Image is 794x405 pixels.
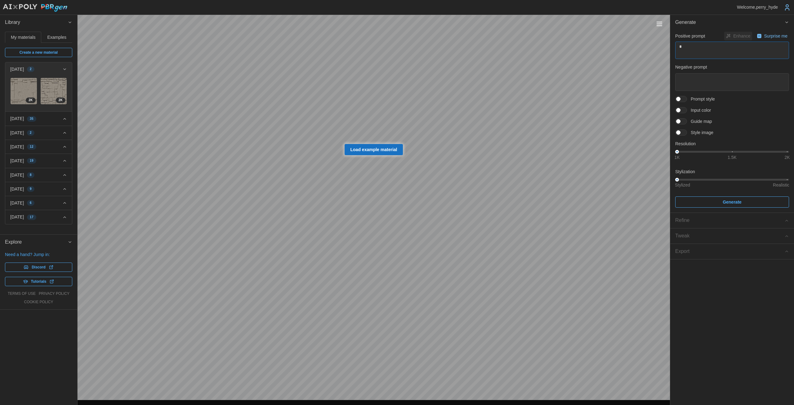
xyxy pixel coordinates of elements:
[675,244,784,259] span: Export
[737,4,778,10] p: Welcome, perry_hyde
[5,168,72,182] button: [DATE]8
[5,15,68,30] span: Library
[675,217,784,224] div: Refine
[10,172,24,178] p: [DATE]
[30,144,33,149] span: 12
[10,115,24,122] p: [DATE]
[687,96,715,102] span: Prompt style
[675,15,784,30] span: Generate
[30,215,33,220] span: 17
[345,144,403,155] a: Load example material
[10,130,24,136] p: [DATE]
[764,33,789,39] p: Surprise me
[5,140,72,154] button: [DATE]12
[30,116,33,121] span: 35
[670,228,794,244] button: Tweak
[5,263,72,272] a: Discord
[755,32,789,40] button: Surprise me
[30,130,32,135] span: 2
[5,277,72,286] a: Tutorials
[5,126,72,140] button: [DATE]2
[10,158,24,164] p: [DATE]
[10,200,24,206] p: [DATE]
[723,197,742,207] span: Generate
[675,141,789,147] p: Resolution
[5,196,72,210] button: [DATE]6
[675,33,705,39] p: Positive prompt
[733,33,752,39] p: Enhance
[39,291,69,296] a: privacy policy
[5,112,72,125] button: [DATE]35
[675,228,784,244] span: Tweak
[10,78,37,105] a: hkfktRn41luaeuWczqOH2K
[31,277,47,286] span: Tutorials
[59,98,63,103] span: 2 K
[41,78,67,104] img: maLUD3vWe1cr3hjPrWsQ
[5,251,72,258] p: Need a hand? Jump in:
[30,200,32,205] span: 6
[24,299,53,305] a: cookie policy
[11,35,35,39] span: My materials
[10,66,24,72] p: [DATE]
[29,98,33,103] span: 2 K
[5,235,68,250] span: Explore
[675,169,789,175] p: Stylization
[687,118,712,124] span: Guide map
[10,214,24,220] p: [DATE]
[40,78,67,105] a: maLUD3vWe1cr3hjPrWsQ2K
[32,263,46,272] span: Discord
[47,35,66,39] span: Examples
[350,144,397,155] span: Load example material
[724,32,752,40] button: Enhance
[11,78,37,104] img: hkfktRn41luaeuWczqOH
[5,62,72,76] button: [DATE]2
[687,107,711,113] span: Input color
[10,144,24,150] p: [DATE]
[10,186,24,192] p: [DATE]
[675,196,789,208] button: Generate
[675,64,789,70] p: Negative prompt
[670,244,794,259] button: Export
[655,20,664,28] button: Toggle viewport controls
[5,182,72,196] button: [DATE]9
[8,291,36,296] a: terms of use
[30,67,32,72] span: 2
[5,154,72,168] button: [DATE]19
[670,30,794,213] div: Generate
[5,76,72,111] div: [DATE]2
[30,173,32,178] span: 8
[2,4,68,12] img: AIxPoly PBRgen
[20,48,58,57] span: Create a new material
[670,213,794,228] button: Refine
[5,48,72,57] a: Create a new material
[30,158,33,163] span: 19
[670,15,794,30] button: Generate
[30,187,32,191] span: 9
[5,210,72,224] button: [DATE]17
[687,129,713,136] span: Style image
